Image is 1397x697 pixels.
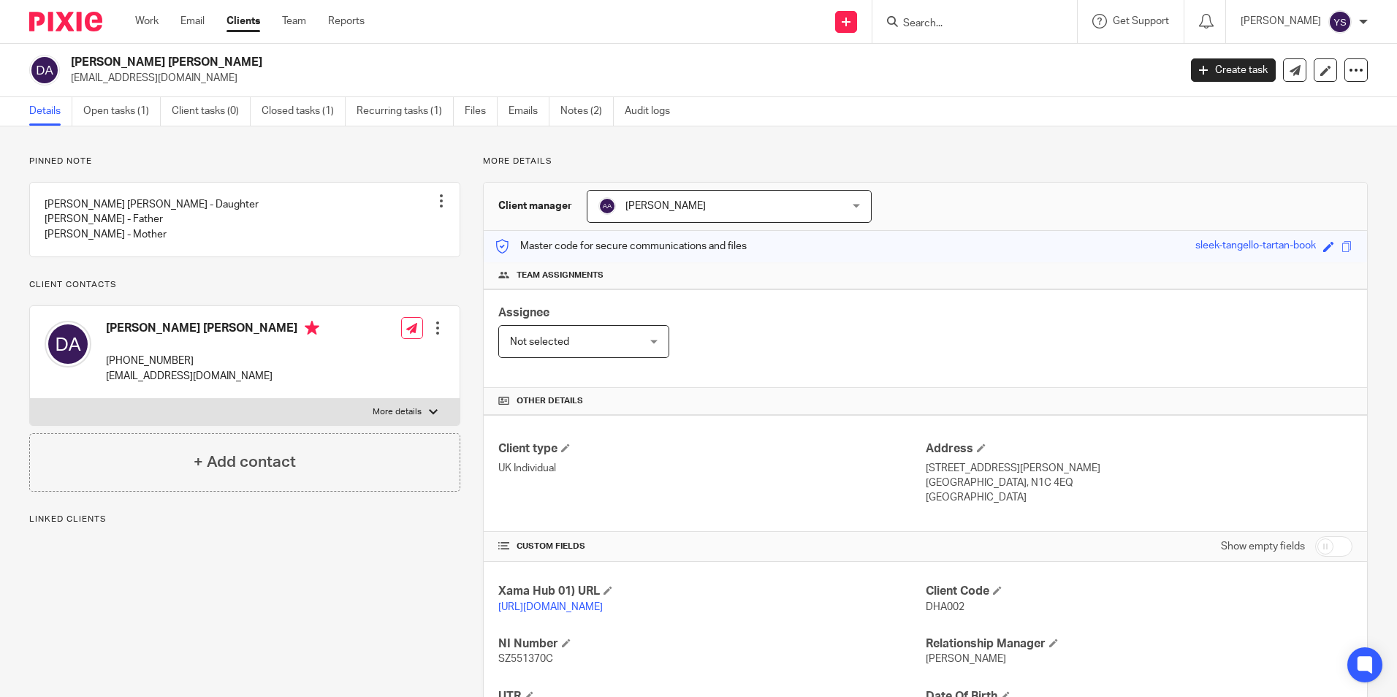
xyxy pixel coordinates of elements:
span: Team assignments [517,270,604,281]
a: Client tasks (0) [172,97,251,126]
a: Notes (2) [560,97,614,126]
p: Master code for secure communications and files [495,239,747,254]
span: Get Support [1113,16,1169,26]
h4: + Add contact [194,451,296,473]
a: Create task [1191,58,1276,82]
h4: CUSTOM FIELDS [498,541,925,552]
img: svg%3E [598,197,616,215]
img: Pixie [29,12,102,31]
h2: [PERSON_NAME] [PERSON_NAME] [71,55,949,70]
h4: Xama Hub 01) URL [498,584,925,599]
div: sleek-tangello-tartan-book [1195,238,1316,255]
span: [PERSON_NAME] [926,654,1006,664]
input: Search [902,18,1033,31]
span: Other details [517,395,583,407]
h4: [PERSON_NAME] [PERSON_NAME] [106,321,319,339]
p: [PHONE_NUMBER] [106,354,319,368]
p: [GEOGRAPHIC_DATA], N1C 4EQ [926,476,1352,490]
a: Clients [227,14,260,28]
span: [PERSON_NAME] [625,201,706,211]
p: UK Individual [498,461,925,476]
a: Recurring tasks (1) [357,97,454,126]
i: Primary [305,321,319,335]
label: Show empty fields [1221,539,1305,554]
h4: NI Number [498,636,925,652]
span: SZ551370C [498,654,553,664]
a: [URL][DOMAIN_NAME] [498,602,603,612]
p: [GEOGRAPHIC_DATA] [926,490,1352,505]
h4: Client type [498,441,925,457]
a: Emails [509,97,549,126]
p: [EMAIL_ADDRESS][DOMAIN_NAME] [71,71,1169,85]
img: svg%3E [45,321,91,367]
span: Assignee [498,307,549,319]
a: Email [180,14,205,28]
p: [EMAIL_ADDRESS][DOMAIN_NAME] [106,369,319,384]
h4: Client Code [926,584,1352,599]
a: Work [135,14,159,28]
p: Pinned note [29,156,460,167]
img: svg%3E [1328,10,1352,34]
h4: Relationship Manager [926,636,1352,652]
p: [PERSON_NAME] [1241,14,1321,28]
p: More details [373,406,422,418]
a: Audit logs [625,97,681,126]
p: Linked clients [29,514,460,525]
p: More details [483,156,1368,167]
h3: Client manager [498,199,572,213]
a: Details [29,97,72,126]
h4: Address [926,441,1352,457]
a: Reports [328,14,365,28]
span: Not selected [510,337,569,347]
img: svg%3E [29,55,60,85]
p: Client contacts [29,279,460,291]
p: [STREET_ADDRESS][PERSON_NAME] [926,461,1352,476]
a: Open tasks (1) [83,97,161,126]
a: Files [465,97,498,126]
a: Team [282,14,306,28]
a: Closed tasks (1) [262,97,346,126]
span: DHA002 [926,602,964,612]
